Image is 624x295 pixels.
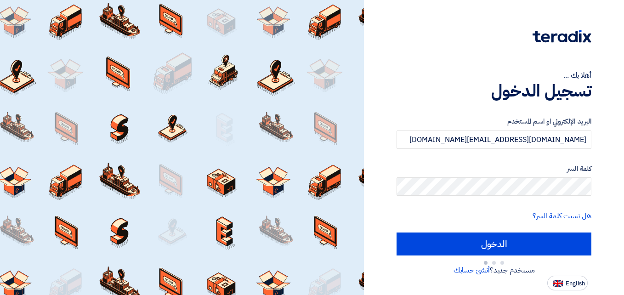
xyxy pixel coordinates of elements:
button: English [547,276,588,290]
input: أدخل بريد العمل الإلكتروني او اسم المستخدم الخاص بك ... [397,130,591,149]
img: Teradix logo [533,30,591,43]
label: البريد الإلكتروني او اسم المستخدم [397,116,591,127]
h1: تسجيل الدخول [397,81,591,101]
img: en-US.png [553,280,563,287]
a: أنشئ حسابك [454,265,490,276]
div: مستخدم جديد؟ [397,265,591,276]
input: الدخول [397,233,591,255]
div: أهلا بك ... [397,70,591,81]
label: كلمة السر [397,164,591,174]
span: English [566,280,585,287]
a: هل نسيت كلمة السر؟ [533,210,591,221]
